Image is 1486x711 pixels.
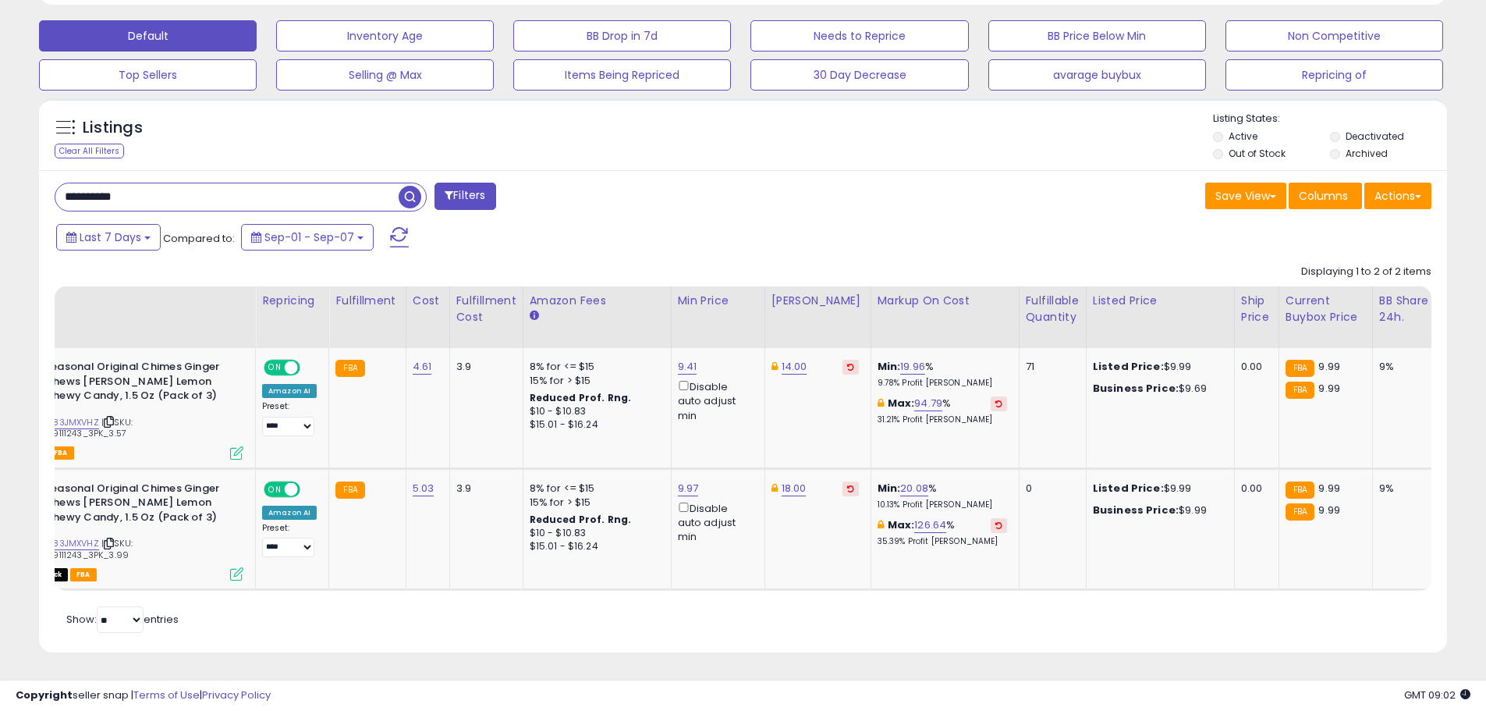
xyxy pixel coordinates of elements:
[750,20,968,52] button: Needs to Reprice
[1205,183,1286,209] button: Save View
[1225,59,1443,91] button: Repricing of
[1379,360,1431,374] div: 9%
[878,536,1007,547] p: 35.39% Profit [PERSON_NAME]
[871,286,1019,348] th: The percentage added to the cost of goods (COGS) that forms the calculator for Min & Max prices.
[900,481,928,496] a: 20.08
[456,360,511,374] div: 3.9
[41,537,99,550] a: B083JMXVHZ
[9,537,133,560] span: | SKU: NF_051299111243_3PK_3.99
[513,59,731,91] button: Items Being Repriced
[1286,360,1314,377] small: FBA
[750,59,968,91] button: 30 Day Decrease
[878,414,1007,425] p: 31.21% Profit [PERSON_NAME]
[66,612,179,627] span: Show: entries
[39,59,257,91] button: Top Sellers
[678,293,758,309] div: Min Price
[1093,503,1179,517] b: Business Price:
[1286,293,1366,325] div: Current Buybox Price
[900,359,925,375] a: 19.96
[1213,112,1447,126] p: Listing States:
[16,688,73,702] strong: Copyright
[265,482,285,496] span: ON
[1093,359,1164,374] b: Listed Price:
[1379,482,1431,496] div: 9%
[1286,382,1314,399] small: FBA
[513,20,731,52] button: BB Drop in 7d
[782,359,807,375] a: 14.00
[530,405,659,418] div: $10 - $10.83
[9,360,243,458] div: ASIN:
[70,568,97,581] span: FBA
[678,499,753,545] div: Disable auto adjust min
[1241,360,1267,374] div: 0.00
[1346,130,1404,143] label: Deactivated
[878,396,1007,425] div: %
[413,481,434,496] a: 5.03
[1241,293,1272,325] div: Ship Price
[44,360,234,407] b: Seasonal Original Chimes Ginger Chews [PERSON_NAME] Lemon Chewy Candy, 1.5 Oz (Pack of 3)
[1229,130,1257,143] label: Active
[262,293,322,309] div: Repricing
[1364,183,1431,209] button: Actions
[1229,147,1286,160] label: Out of Stock
[878,293,1013,309] div: Markup on Cost
[434,183,495,210] button: Filters
[888,517,915,532] b: Max:
[264,229,354,245] span: Sep-01 - Sep-07
[530,360,659,374] div: 8% for <= $15
[1318,503,1340,517] span: 9.99
[988,20,1206,52] button: BB Price Below Min
[988,59,1206,91] button: avarage buybux
[5,293,249,309] div: Title
[298,482,323,496] span: OFF
[530,391,632,404] b: Reduced Prof. Rng.
[202,688,271,702] a: Privacy Policy
[1346,147,1388,160] label: Archived
[44,482,234,529] b: Seasonal Original Chimes Ginger Chews [PERSON_NAME] Lemon Chewy Candy, 1.5 Oz (Pack of 3)
[413,293,443,309] div: Cost
[1404,688,1470,702] span: 2025-09-15 09:02 GMT
[771,293,864,309] div: [PERSON_NAME]
[678,481,699,496] a: 9.97
[1093,481,1164,496] b: Listed Price:
[1318,381,1340,396] span: 9.99
[530,293,665,309] div: Amazon Fees
[888,396,915,411] b: Max:
[878,481,901,496] b: Min:
[1026,482,1074,496] div: 0
[262,401,317,436] div: Preset:
[1289,183,1362,209] button: Columns
[1299,188,1348,204] span: Columns
[163,231,235,246] span: Compared to:
[456,482,511,496] div: 3.9
[878,518,1007,547] div: %
[878,499,1007,510] p: 10.13% Profit [PERSON_NAME]
[530,527,659,540] div: $10 - $10.83
[530,418,659,432] div: $15.01 - $16.24
[1093,360,1222,374] div: $9.99
[56,224,161,251] button: Last 7 Days
[530,374,659,388] div: 15% for > $15
[1093,293,1228,309] div: Listed Price
[1379,293,1436,325] div: BB Share 24h.
[39,20,257,52] button: Default
[276,20,494,52] button: Inventory Age
[9,482,243,580] div: ASIN:
[530,496,659,510] div: 15% for > $15
[335,482,364,499] small: FBA
[80,229,141,245] span: Last 7 Days
[1225,20,1443,52] button: Non Competitive
[1286,482,1314,499] small: FBA
[41,416,99,429] a: B083JMXVHZ
[262,523,317,558] div: Preset:
[914,396,942,411] a: 94.79
[530,513,632,526] b: Reduced Prof. Rng.
[265,361,285,375] span: ON
[878,360,1007,389] div: %
[1093,381,1179,396] b: Business Price:
[9,416,133,439] span: | SKU: NF_051299111243_3PK_3.57
[530,540,659,553] div: $15.01 - $16.24
[1318,481,1340,496] span: 9.99
[48,446,74,460] span: FBA
[241,224,374,251] button: Sep-01 - Sep-07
